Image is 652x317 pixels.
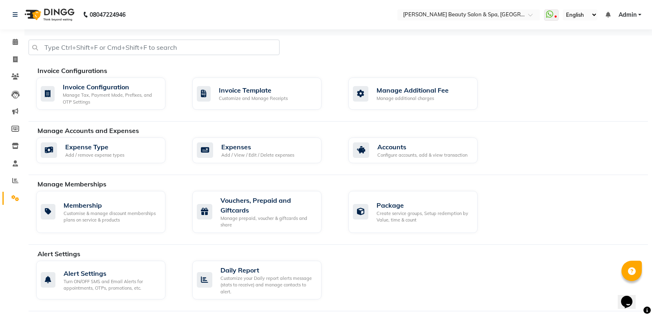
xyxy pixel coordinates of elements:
div: Invoice Template [219,85,288,95]
a: Invoice TemplateCustomize and Manage Receipts [192,78,336,110]
a: Daily ReportCustomize your Daily report alerts message (stats to receive) and manage contacts to ... [192,261,336,300]
div: Package [377,200,471,210]
a: Vouchers, Prepaid and GiftcardsManage prepaid, voucher & giftcards and share [192,191,336,233]
div: Expense Type [65,142,124,152]
a: Manage Additional FeeManage additional charges [348,78,492,110]
div: Configure accounts, add & view transaction [377,152,467,159]
div: Customize and Manage Receipts [219,95,288,102]
b: 08047224946 [90,3,126,26]
iframe: chat widget [618,284,644,309]
div: Manage prepaid, voucher & giftcards and share [220,215,315,228]
div: Invoice Configuration [63,82,159,92]
input: Type Ctrl+Shift+F or Cmd+Shift+F to search [29,40,280,55]
div: Accounts [377,142,467,152]
div: Add / View / Edit / Delete expenses [221,152,294,159]
span: Admin [619,11,637,19]
div: Manage additional charges [377,95,449,102]
a: Alert SettingsTurn ON/OFF SMS and Email Alerts for appointments, OTPs, promotions, etc. [36,261,180,300]
div: Manage Additional Fee [377,85,449,95]
div: Expenses [221,142,294,152]
div: Vouchers, Prepaid and Giftcards [220,195,315,215]
img: logo [21,3,77,26]
div: Create service groups, Setup redemption by Value, time & count [377,210,471,224]
div: Daily Report [220,265,315,275]
a: MembershipCustomise & manage discount memberships plans on service & products [36,191,180,233]
div: Customize your Daily report alerts message (stats to receive) and manage contacts to alert. [220,275,315,295]
a: Expense TypeAdd / remove expense types [36,137,180,163]
div: Manage Tax, Payment Mode, Prefixes, and OTP Settings [63,92,159,105]
div: Alert Settings [64,268,159,278]
a: AccountsConfigure accounts, add & view transaction [348,137,492,163]
a: Invoice ConfigurationManage Tax, Payment Mode, Prefixes, and OTP Settings [36,78,180,110]
a: PackageCreate service groups, Setup redemption by Value, time & count [348,191,492,233]
div: Customise & manage discount memberships plans on service & products [64,210,159,224]
div: Turn ON/OFF SMS and Email Alerts for appointments, OTPs, promotions, etc. [64,278,159,292]
div: Add / remove expense types [65,152,124,159]
a: ExpensesAdd / View / Edit / Delete expenses [192,137,336,163]
div: Membership [64,200,159,210]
